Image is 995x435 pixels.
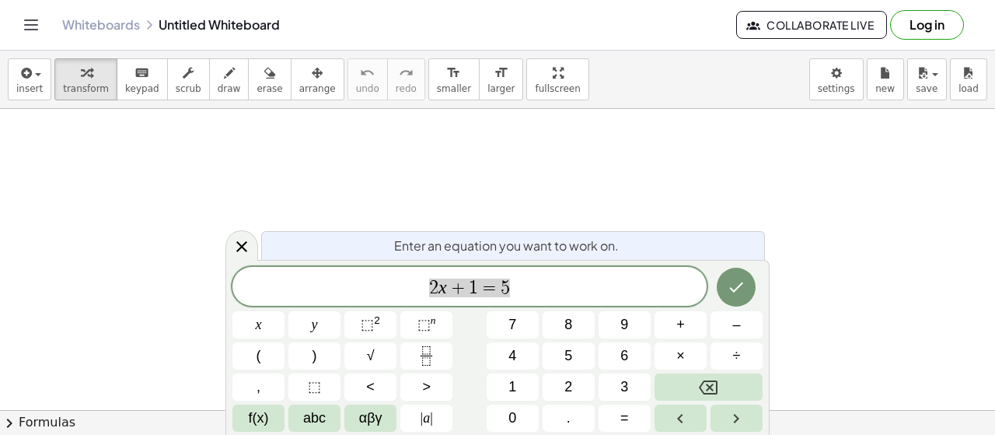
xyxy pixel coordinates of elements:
button: 6 [599,342,651,370]
span: = [620,408,629,429]
button: Alphabet [288,405,340,432]
span: 5 [501,279,510,297]
span: + [676,314,685,335]
span: + [447,279,470,297]
span: new [875,83,895,94]
span: < [366,377,375,398]
button: Log in [890,10,964,40]
button: , [232,374,285,401]
span: ) [312,346,317,367]
button: 1 [487,374,539,401]
button: redoredo [387,58,425,100]
button: 4 [487,342,539,370]
span: 8 [564,314,572,335]
sup: n [431,314,436,326]
button: . [543,405,595,432]
button: fullscreen [526,58,588,100]
button: Minus [710,311,763,339]
button: Done [717,268,756,307]
button: Absolute value [400,405,452,432]
span: 4 [508,346,516,367]
span: 1 [508,377,516,398]
button: 3 [599,374,651,401]
button: save [907,58,947,100]
button: format_sizesmaller [428,58,480,100]
button: 2 [543,374,595,401]
span: fullscreen [535,83,580,94]
span: ⬚ [417,317,431,332]
span: 3 [620,377,628,398]
button: Superscript [400,311,452,339]
button: Divide [710,342,763,370]
span: – [732,314,740,335]
button: Fraction [400,342,452,370]
button: Right arrow [710,405,763,432]
span: scrub [176,83,201,94]
button: draw [209,58,250,100]
span: 0 [508,408,516,429]
span: 2 [564,377,572,398]
button: format_sizelarger [479,58,523,100]
a: Whiteboards [62,17,140,33]
span: keypad [125,83,159,94]
span: , [257,377,260,398]
button: settings [809,58,864,100]
button: Greek alphabet [344,405,396,432]
span: f(x) [249,408,269,429]
button: Left arrow [655,405,707,432]
span: × [676,346,685,367]
span: ⬚ [308,377,321,398]
button: Placeholder [288,374,340,401]
button: Equals [599,405,651,432]
span: x [256,314,262,335]
span: 7 [508,314,516,335]
span: larger [487,83,515,94]
button: 5 [543,342,595,370]
button: arrange [291,58,344,100]
span: insert [16,83,43,94]
button: 8 [543,311,595,339]
span: ÷ [733,346,741,367]
button: Plus [655,311,707,339]
button: ( [232,342,285,370]
span: erase [257,83,282,94]
span: load [958,83,979,94]
span: > [422,377,431,398]
button: Times [655,342,707,370]
span: Enter an equation you want to work on. [394,237,619,255]
sup: 2 [374,314,380,326]
span: | [421,410,424,426]
button: Squared [344,311,396,339]
button: scrub [167,58,210,100]
span: abc [303,408,326,429]
span: = [478,279,501,297]
span: √ [367,346,375,367]
span: undo [356,83,379,94]
span: 9 [620,314,628,335]
span: ( [257,346,261,367]
button: 0 [487,405,539,432]
button: ) [288,342,340,370]
span: smaller [437,83,471,94]
span: | [430,410,433,426]
button: Backspace [655,374,763,401]
button: new [867,58,904,100]
button: 9 [599,311,651,339]
span: αβγ [359,408,382,429]
button: insert [8,58,51,100]
span: 5 [564,346,572,367]
button: Functions [232,405,285,432]
span: y [312,314,318,335]
button: Greater than [400,374,452,401]
span: arrange [299,83,336,94]
button: Less than [344,374,396,401]
button: Square root [344,342,396,370]
span: redo [396,83,417,94]
i: format_size [446,64,461,82]
button: erase [248,58,291,100]
var: x [438,277,447,297]
button: x [232,311,285,339]
i: format_size [494,64,508,82]
button: keyboardkeypad [117,58,168,100]
span: 2 [429,279,438,297]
